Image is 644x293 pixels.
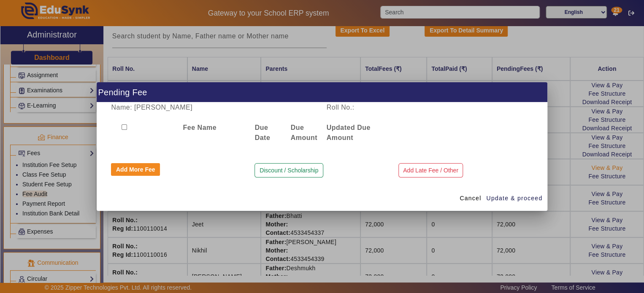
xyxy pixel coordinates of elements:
b: Due Amount [290,124,317,141]
button: Add Late Fee / Other [398,163,463,177]
b: Due Date [254,124,270,141]
span: Cancel [460,194,481,203]
button: Update & proceed [486,191,543,206]
h1: Pending Fee [97,82,547,102]
span: Update & proceed [486,194,542,203]
div: Name: [PERSON_NAME] [107,102,322,113]
b: Updated Due Amount [327,124,371,141]
button: Add More Fee [111,163,160,176]
button: Cancel [456,191,484,206]
div: Roll No.: [322,102,430,113]
button: Discount / Scholarship [254,163,323,177]
b: Fee Name [183,124,216,131]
